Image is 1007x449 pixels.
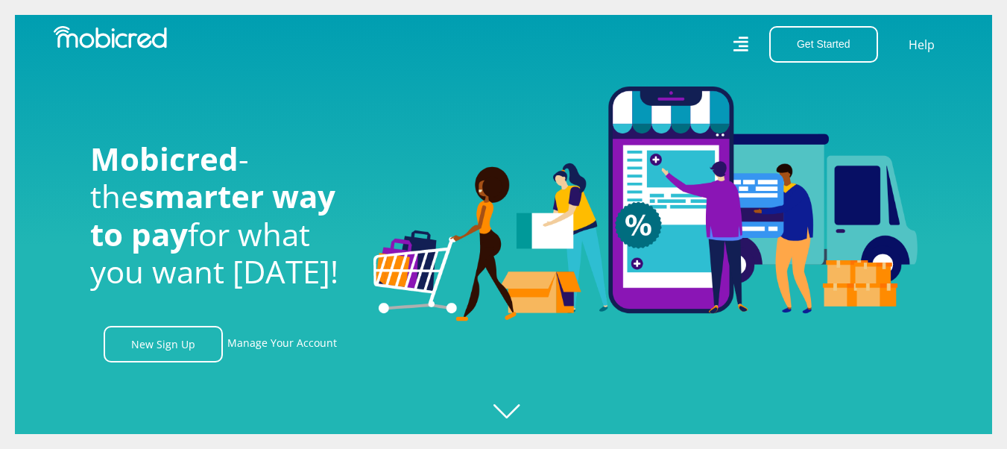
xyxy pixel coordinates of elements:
[90,140,351,291] h1: - the for what you want [DATE]!
[104,326,223,362] a: New Sign Up
[90,175,335,254] span: smarter way to pay
[769,26,878,63] button: Get Started
[227,326,337,362] a: Manage Your Account
[90,137,239,180] span: Mobicred
[908,35,935,54] a: Help
[373,87,918,322] img: Welcome to Mobicred
[54,26,167,48] img: Mobicred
